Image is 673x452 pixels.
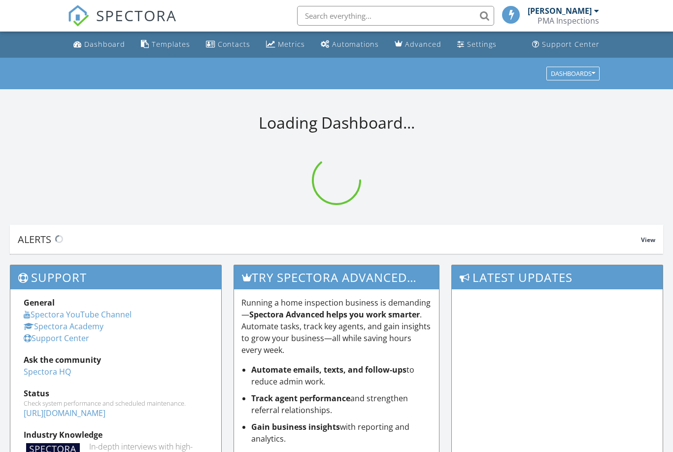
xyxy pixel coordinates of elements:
[551,70,595,77] div: Dashboards
[251,392,432,416] li: and strengthen referral relationships.
[152,39,190,49] div: Templates
[24,399,208,407] div: Check system performance and scheduled maintenance.
[546,67,600,80] button: Dashboards
[542,39,600,49] div: Support Center
[278,39,305,49] div: Metrics
[69,35,129,54] a: Dashboard
[453,35,501,54] a: Settings
[24,321,103,332] a: Spectora Academy
[467,39,497,49] div: Settings
[67,13,177,34] a: SPECTORA
[234,265,439,289] h3: Try spectora advanced [DATE]
[249,309,420,320] strong: Spectora Advanced helps you work smarter
[24,429,208,441] div: Industry Knowledge
[405,39,441,49] div: Advanced
[24,297,55,308] strong: General
[641,236,655,244] span: View
[251,393,350,404] strong: Track agent performance
[241,297,432,356] p: Running a home inspection business is demanding— . Automate tasks, track key agents, and gain ins...
[24,354,208,366] div: Ask the community
[262,35,309,54] a: Metrics
[251,421,340,432] strong: Gain business insights
[452,265,663,289] h3: Latest Updates
[96,5,177,26] span: SPECTORA
[24,309,132,320] a: Spectora YouTube Channel
[18,233,641,246] div: Alerts
[24,366,71,377] a: Spectora HQ
[137,35,194,54] a: Templates
[218,39,250,49] div: Contacts
[251,421,432,445] li: with reporting and analytics.
[24,333,89,344] a: Support Center
[24,408,105,418] a: [URL][DOMAIN_NAME]
[528,6,592,16] div: [PERSON_NAME]
[332,39,379,49] div: Automations
[251,364,432,387] li: to reduce admin work.
[10,265,221,289] h3: Support
[297,6,494,26] input: Search everything...
[202,35,254,54] a: Contacts
[391,35,445,54] a: Advanced
[538,16,599,26] div: PMA Inspections
[67,5,89,27] img: The Best Home Inspection Software - Spectora
[251,364,406,375] strong: Automate emails, texts, and follow-ups
[317,35,383,54] a: Automations (Basic)
[24,387,208,399] div: Status
[528,35,604,54] a: Support Center
[84,39,125,49] div: Dashboard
